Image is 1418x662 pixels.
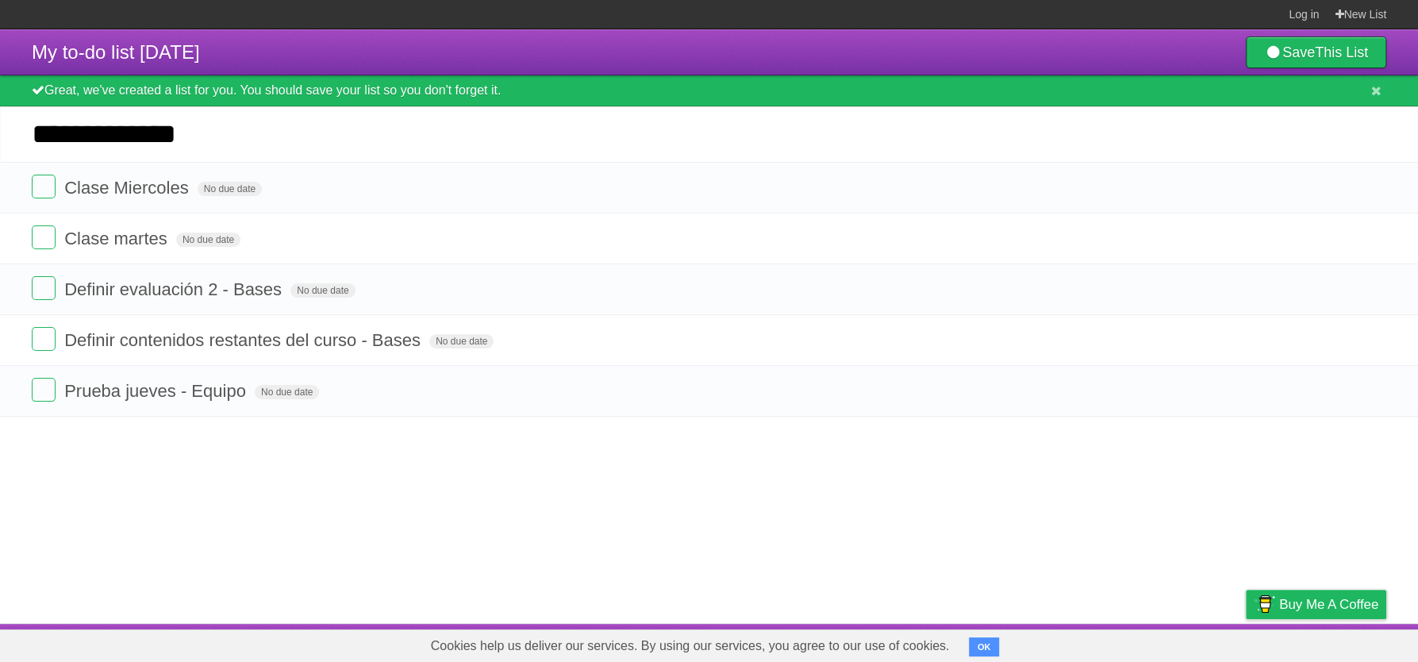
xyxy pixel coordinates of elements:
[415,630,966,662] span: Cookies help us deliver our services. By using our services, you agree to our use of cookies.
[429,334,494,348] span: No due date
[1087,628,1151,658] a: Developers
[176,233,240,247] span: No due date
[32,225,56,249] label: Done
[1315,44,1368,60] b: This List
[64,279,286,299] span: Definir evaluación 2 - Bases
[1286,628,1386,658] a: Suggest a feature
[1035,628,1068,658] a: About
[1246,590,1386,619] a: Buy me a coffee
[1279,591,1378,618] span: Buy me a coffee
[32,175,56,198] label: Done
[290,283,355,298] span: No due date
[64,330,425,350] span: Definir contenidos restantes del curso - Bases
[198,182,262,196] span: No due date
[1254,591,1275,618] img: Buy me a coffee
[32,378,56,402] label: Done
[64,229,171,248] span: Clase martes
[64,178,193,198] span: Clase Miercoles
[1171,628,1206,658] a: Terms
[32,276,56,300] label: Done
[255,385,319,399] span: No due date
[1246,37,1386,68] a: SaveThis List
[32,41,200,63] span: My to-do list [DATE]
[1225,628,1266,658] a: Privacy
[969,637,1000,656] button: OK
[64,381,250,401] span: Prueba jueves - Equipo
[32,327,56,351] label: Done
